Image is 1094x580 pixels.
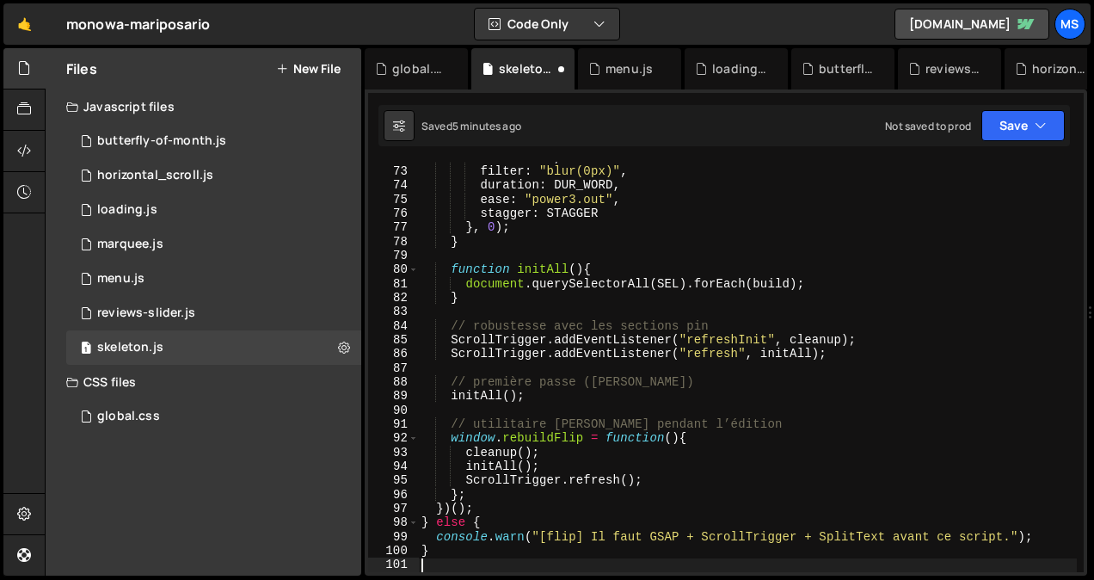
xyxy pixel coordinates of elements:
[66,296,361,330] div: reviews-slider.js
[368,235,419,249] div: 78
[66,330,361,365] div: 16967/46878.js
[97,271,144,287] div: menu.js
[605,60,653,77] div: menu.js
[368,305,419,318] div: 83
[66,59,97,78] h2: Files
[368,193,419,207] div: 75
[712,60,767,77] div: loading.js
[97,340,163,355] div: skeleton.js
[392,60,447,77] div: global.css
[3,3,46,45] a: 🤙
[1032,60,1087,77] div: horizontal_scroll.js
[66,227,361,262] div: 16967/46534.js
[421,119,521,133] div: Saved
[66,14,210,34] div: monowa-mariposario
[368,515,419,529] div: 98
[368,544,419,558] div: 100
[97,409,160,424] div: global.css
[368,361,419,375] div: 87
[368,333,419,347] div: 85
[452,119,521,133] div: 5 minutes ago
[368,417,419,431] div: 91
[368,488,419,502] div: 96
[368,389,419,403] div: 89
[368,431,419,445] div: 92
[1054,9,1085,40] a: ms
[368,291,419,305] div: 82
[46,89,361,124] div: Javascript files
[276,62,341,76] button: New File
[66,158,361,193] div: 16967/46535.js
[368,319,419,333] div: 84
[81,342,91,356] span: 1
[368,473,419,487] div: 95
[925,60,980,77] div: reviews-slider.js
[97,202,157,218] div: loading.js
[368,502,419,515] div: 97
[499,60,554,77] div: skeleton.js
[819,60,874,77] div: butterfly-of-month.js
[368,178,419,192] div: 74
[894,9,1049,40] a: [DOMAIN_NAME]
[368,262,419,276] div: 80
[368,375,419,389] div: 88
[46,365,361,399] div: CSS files
[368,220,419,234] div: 77
[368,460,419,473] div: 94
[66,193,361,227] div: 16967/46876.js
[368,558,419,571] div: 101
[475,9,619,40] button: Code Only
[885,119,971,133] div: Not saved to prod
[97,133,226,149] div: butterfly-of-month.js
[97,305,195,321] div: reviews-slider.js
[66,399,361,434] div: 16967/46887.css
[66,262,361,296] div: 16967/46877.js
[66,124,361,158] div: 16967/46875.js
[368,530,419,544] div: 99
[368,164,419,178] div: 73
[97,237,163,252] div: marquee.js
[368,446,419,460] div: 93
[981,110,1065,141] button: Save
[368,404,419,417] div: 90
[368,249,419,262] div: 79
[368,277,419,291] div: 81
[368,347,419,361] div: 86
[97,168,213,183] div: horizontal_scroll.js
[368,207,419,220] div: 76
